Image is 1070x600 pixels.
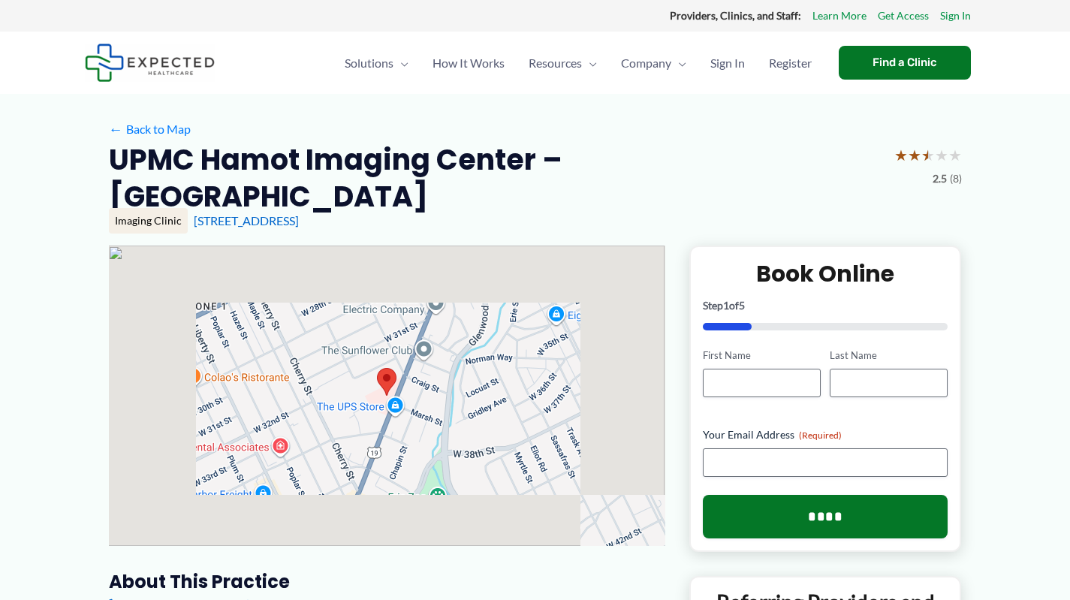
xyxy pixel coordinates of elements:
a: SolutionsMenu Toggle [333,37,420,89]
div: Imaging Clinic [109,208,188,234]
span: (Required) [799,430,842,441]
a: ResourcesMenu Toggle [517,37,609,89]
span: Menu Toggle [393,37,408,89]
span: Menu Toggle [582,37,597,89]
span: Solutions [345,37,393,89]
h2: Book Online [703,259,948,288]
span: Menu Toggle [671,37,686,89]
a: Learn More [812,6,867,26]
span: ★ [921,141,935,169]
span: ★ [894,141,908,169]
a: ←Back to Map [109,118,191,140]
label: First Name [703,348,821,363]
span: Company [621,37,671,89]
span: 1 [723,299,729,312]
a: [STREET_ADDRESS] [194,213,299,228]
a: Register [757,37,824,89]
a: Sign In [698,37,757,89]
span: (8) [950,169,962,188]
span: Register [769,37,812,89]
span: Resources [529,37,582,89]
strong: Providers, Clinics, and Staff: [670,9,801,22]
span: ★ [948,141,962,169]
span: Sign In [710,37,745,89]
nav: Primary Site Navigation [333,37,824,89]
a: Find a Clinic [839,46,971,80]
label: Last Name [830,348,948,363]
span: 5 [739,299,745,312]
a: How It Works [420,37,517,89]
span: 2.5 [933,169,947,188]
span: ★ [908,141,921,169]
span: ★ [935,141,948,169]
label: Your Email Address [703,427,948,442]
p: Step of [703,300,948,311]
a: Get Access [878,6,929,26]
h2: UPMC Hamot Imaging Center – [GEOGRAPHIC_DATA] [109,141,882,216]
a: Sign In [940,6,971,26]
h3: About this practice [109,570,665,593]
span: How It Works [433,37,505,89]
span: ← [109,122,123,136]
img: Expected Healthcare Logo - side, dark font, small [85,44,215,82]
a: CompanyMenu Toggle [609,37,698,89]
